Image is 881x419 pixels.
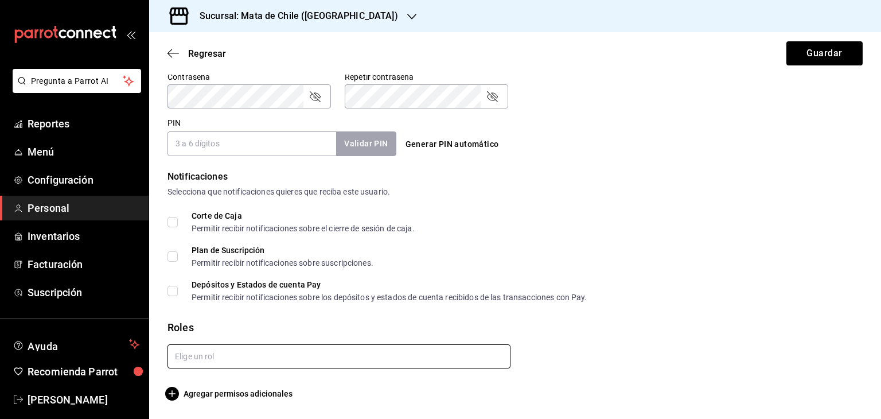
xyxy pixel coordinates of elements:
[28,257,139,272] span: Facturación
[28,392,139,408] span: [PERSON_NAME]
[401,134,504,155] button: Generar PIN automático
[167,48,226,59] button: Regresar
[188,48,226,59] span: Regresar
[190,9,398,23] h3: Sucursal: Mata de Chile ([GEOGRAPHIC_DATA])
[28,200,139,216] span: Personal
[192,212,415,220] div: Corte de Caja
[28,285,139,300] span: Suscripción
[8,83,141,95] a: Pregunta a Parrot AI
[485,90,499,103] button: passwordField
[31,75,123,87] span: Pregunta a Parrot AI
[28,116,139,131] span: Reportes
[167,186,863,198] div: Selecciona que notificaciones quieres que reciba este usuario.
[167,170,863,184] div: Notificaciones
[308,90,322,103] button: passwordField
[786,41,863,65] button: Guardar
[192,281,587,289] div: Depósitos y Estados de cuenta Pay
[167,387,293,401] button: Agregar permisos adicionales
[126,30,135,39] button: open_drawer_menu
[167,73,331,81] label: Contraseña
[192,224,415,232] div: Permitir recibir notificaciones sobre el cierre de sesión de caja.
[28,364,139,379] span: Recomienda Parrot
[28,144,139,160] span: Menú
[167,131,336,156] input: 3 a 6 dígitos
[192,246,373,254] div: Plan de Suscripción
[345,73,508,81] label: Repetir contraseña
[167,119,181,127] label: PIN
[13,69,141,93] button: Pregunta a Parrot AI
[28,172,139,188] span: Configuración
[167,344,510,368] input: Elige un rol
[192,293,587,301] div: Permitir recibir notificaciones sobre los depósitos y estados de cuenta recibidos de las transacc...
[28,337,124,351] span: Ayuda
[167,320,863,335] div: Roles
[192,259,373,267] div: Permitir recibir notificaciones sobre suscripciones.
[28,228,139,244] span: Inventarios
